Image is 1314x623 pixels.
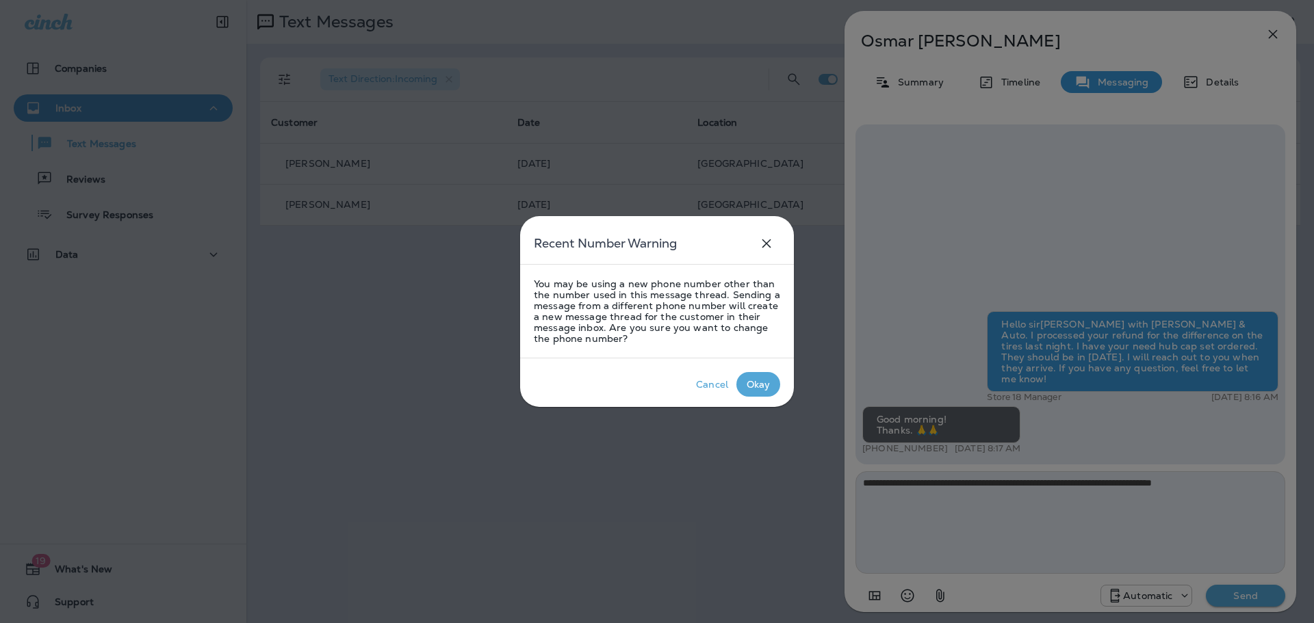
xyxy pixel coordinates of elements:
[534,278,780,344] p: You may be using a new phone number other than the number used in this message thread. Sending a ...
[696,379,728,390] div: Cancel
[753,230,780,257] button: close
[736,372,780,397] button: Okay
[688,372,736,397] button: Cancel
[534,233,677,254] h5: Recent Number Warning
[747,379,771,390] div: Okay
